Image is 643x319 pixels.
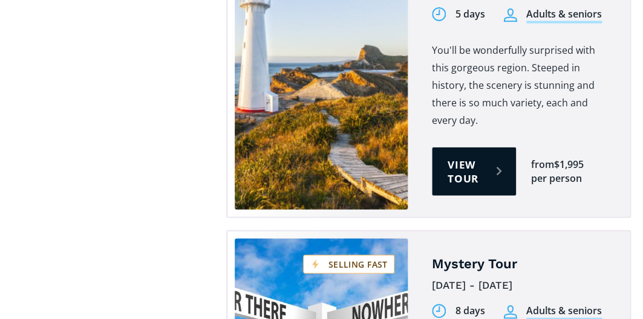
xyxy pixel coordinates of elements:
div: days [463,7,485,21]
div: $1,995 [554,158,584,172]
div: from [531,158,554,172]
div: days [463,304,485,318]
div: 5 [455,7,461,21]
div: [DATE] - [DATE] [432,276,612,295]
div: Adults & seniors [526,7,602,24]
a: View tour [432,147,516,196]
div: per person [531,172,582,185]
h4: Mystery Tour [432,256,612,273]
p: You'll be wonderfully surprised with this gorgeous region. Steeped in history, the scenery is stu... [432,42,612,129]
div: 8 [455,304,461,318]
